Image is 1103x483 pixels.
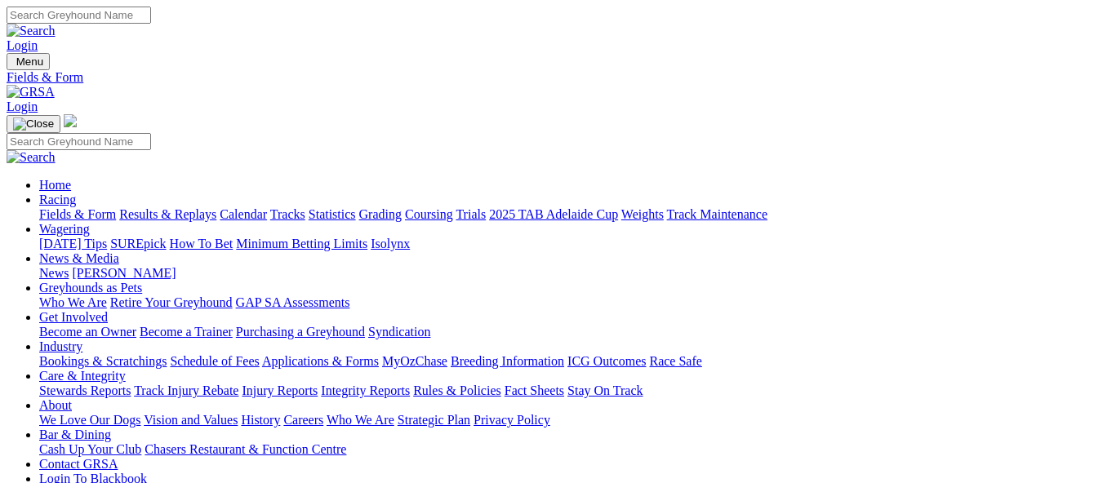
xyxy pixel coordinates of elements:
[7,100,38,113] a: Login
[236,295,350,309] a: GAP SA Assessments
[39,207,1096,222] div: Racing
[262,354,379,368] a: Applications & Forms
[39,178,71,192] a: Home
[7,115,60,133] button: Toggle navigation
[327,413,394,427] a: Who We Are
[39,383,1096,398] div: Care & Integrity
[110,237,166,250] a: SUREpick
[405,207,453,221] a: Coursing
[7,24,56,38] img: Search
[451,354,564,368] a: Breeding Information
[39,251,119,265] a: News & Media
[236,237,367,250] a: Minimum Betting Limits
[144,413,238,427] a: Vision and Values
[39,398,72,412] a: About
[39,295,107,309] a: Who We Are
[39,266,1096,281] div: News & Media
[145,442,346,456] a: Chasers Restaurant & Function Centre
[39,354,167,368] a: Bookings & Scratchings
[456,207,486,221] a: Trials
[241,413,280,427] a: History
[270,207,305,221] a: Tracks
[39,237,1096,251] div: Wagering
[39,295,1096,310] div: Greyhounds as Pets
[39,413,140,427] a: We Love Our Dogs
[309,207,356,221] a: Statistics
[39,281,142,295] a: Greyhounds as Pets
[72,266,176,280] a: [PERSON_NAME]
[382,354,447,368] a: MyOzChase
[170,237,233,250] a: How To Bet
[7,53,50,70] button: Toggle navigation
[359,207,402,221] a: Grading
[649,354,701,368] a: Race Safe
[7,150,56,165] img: Search
[39,413,1096,428] div: About
[220,207,267,221] a: Calendar
[170,354,259,368] a: Schedule of Fees
[39,193,76,206] a: Racing
[39,325,136,339] a: Become an Owner
[39,457,118,471] a: Contact GRSA
[39,325,1096,339] div: Get Involved
[7,85,55,100] img: GRSA
[39,442,1096,457] div: Bar & Dining
[242,383,318,397] a: Injury Reports
[39,442,141,456] a: Cash Up Your Club
[474,413,550,427] a: Privacy Policy
[39,222,90,236] a: Wagering
[13,117,54,131] img: Close
[39,310,108,324] a: Get Involved
[283,413,323,427] a: Careers
[321,383,410,397] a: Integrity Reports
[110,295,233,309] a: Retire Your Greyhound
[398,413,470,427] a: Strategic Plan
[368,325,430,339] a: Syndication
[567,354,646,368] a: ICG Outcomes
[567,383,643,397] a: Stay On Track
[39,237,107,250] a: [DATE] Tips
[413,383,501,397] a: Rules & Policies
[371,237,410,250] a: Isolynx
[39,369,126,383] a: Care & Integrity
[667,207,767,221] a: Track Maintenance
[7,7,151,24] input: Search
[7,133,151,150] input: Search
[621,207,664,221] a: Weights
[7,70,1096,85] a: Fields & Form
[505,383,564,397] a: Fact Sheets
[39,354,1096,369] div: Industry
[489,207,618,221] a: 2025 TAB Adelaide Cup
[64,114,77,127] img: logo-grsa-white.png
[236,325,365,339] a: Purchasing a Greyhound
[39,428,111,441] a: Bar & Dining
[39,207,116,221] a: Fields & Form
[134,383,238,397] a: Track Injury Rebate
[39,339,82,353] a: Industry
[7,38,38,52] a: Login
[16,55,43,68] span: Menu
[140,325,233,339] a: Become a Trainer
[119,207,216,221] a: Results & Replays
[39,383,131,397] a: Stewards Reports
[39,266,69,280] a: News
